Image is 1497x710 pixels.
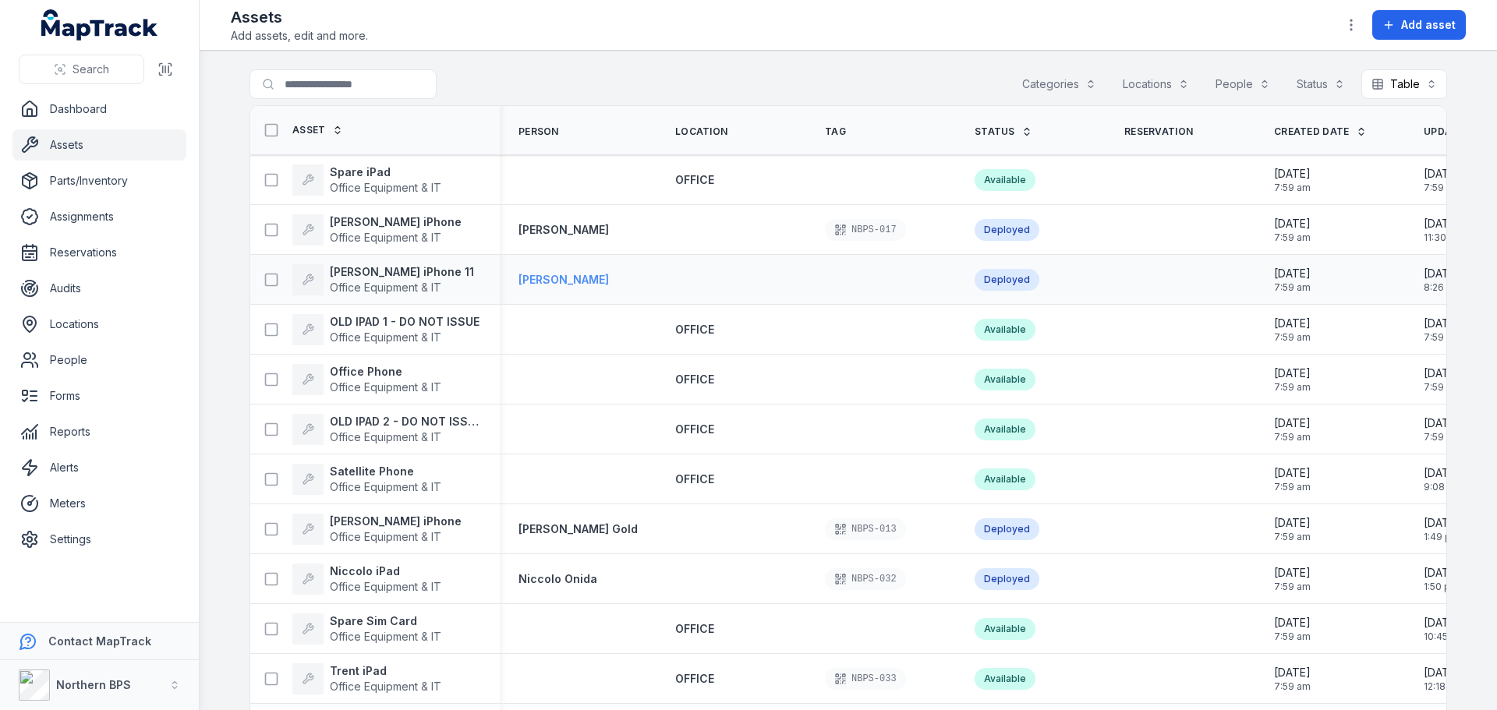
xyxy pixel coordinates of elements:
span: 7:59 am [1424,431,1460,443]
span: 7:59 am [1424,182,1460,194]
span: Office Equipment & IT [330,281,441,294]
span: OFFICE [675,373,714,386]
span: 1:50 pm [1424,581,1460,593]
span: Office Equipment & IT [330,530,441,543]
span: 7:59 am [1274,231,1311,244]
strong: [PERSON_NAME] iPhone [330,514,462,529]
time: 15/10/2025, 7:59:05 am [1274,216,1311,244]
a: Audits [12,273,186,304]
a: OFFICE [675,671,714,687]
span: [DATE] [1274,316,1311,331]
div: NBPS-017 [825,219,906,241]
span: Person [518,125,559,138]
span: 10:45 am [1424,631,1464,643]
span: [DATE] [1424,316,1460,331]
span: Office Equipment & IT [330,580,441,593]
button: Status [1286,69,1355,99]
time: 15/10/2025, 7:59:05 am [1424,366,1460,394]
a: Satellite PhoneOffice Equipment & IT [292,464,441,495]
div: Available [975,618,1035,640]
span: Add asset [1401,17,1456,33]
span: 7:59 am [1274,182,1311,194]
span: 7:59 am [1424,381,1460,394]
time: 15/10/2025, 7:59:05 am [1424,316,1460,344]
span: Tag [825,125,846,138]
span: Reservation [1124,125,1193,138]
strong: OLD IPAD 2 - DO NOT ISSUE [330,414,481,429]
div: Deployed [975,219,1039,241]
time: 15/10/2025, 7:59:05 am [1274,615,1311,643]
h2: Assets [231,6,368,28]
span: 12:18 pm [1424,680,1463,693]
span: 7:59 am [1274,281,1311,294]
a: Assignments [12,201,186,232]
a: Niccolo iPadOffice Equipment & IT [292,563,441,595]
a: Status [975,125,1032,138]
time: 15/10/2025, 7:59:05 am [1274,465,1311,493]
strong: Niccolo iPad [330,563,441,579]
span: [DATE] [1274,266,1311,281]
time: 15/10/2025, 7:59:05 am [1274,515,1311,543]
time: 15/10/2025, 7:59:05 am [1424,415,1460,443]
span: OFFICE [675,672,714,685]
span: [DATE] [1424,515,1460,531]
a: [PERSON_NAME] [518,272,609,288]
span: Location [675,125,727,138]
span: Search [73,62,109,77]
span: Office Equipment & IT [330,680,441,693]
span: OFFICE [675,472,714,486]
div: Available [975,319,1035,341]
span: [DATE] [1424,415,1460,431]
div: Available [975,468,1035,490]
span: [DATE] [1424,665,1463,680]
a: [PERSON_NAME] iPhone 11Office Equipment & IT [292,264,474,295]
span: 7:59 am [1424,331,1460,344]
a: OFFICE [675,172,714,188]
strong: Contact MapTrack [48,634,151,648]
span: Office Equipment & IT [330,630,441,643]
a: [PERSON_NAME] Gold [518,521,638,537]
strong: Office Phone [330,364,441,380]
span: Office Equipment & IT [330,181,441,194]
a: OFFICE [675,621,714,637]
button: Add asset [1372,10,1466,40]
span: 7:59 am [1274,680,1311,693]
a: Niccolo Onida [518,571,597,587]
div: Available [975,668,1035,690]
button: People [1205,69,1280,99]
time: 15/10/2025, 7:59:05 am [1274,366,1311,394]
a: OFFICE [675,372,714,387]
span: [DATE] [1274,615,1311,631]
span: OFFICE [675,173,714,186]
strong: Satellite Phone [330,464,441,479]
span: 8:26 am [1424,281,1460,294]
strong: Northern BPS [56,678,131,691]
span: [DATE] [1274,515,1311,531]
span: OFFICE [675,323,714,336]
span: 1:49 pm [1424,531,1460,543]
span: 7:59 am [1274,631,1311,643]
a: Spare Sim CardOffice Equipment & IT [292,613,441,645]
time: 15/10/2025, 1:49:48 pm [1424,515,1460,543]
div: Available [975,419,1035,440]
a: Meters [12,488,186,519]
a: OFFICE [675,322,714,337]
strong: Spare Sim Card [330,613,441,629]
span: [DATE] [1274,565,1311,581]
span: [DATE] [1424,266,1460,281]
a: MapTrack [41,9,158,41]
div: Deployed [975,269,1039,291]
button: Search [19,55,144,84]
div: NBPS-033 [825,668,906,690]
a: OFFICE [675,472,714,487]
a: [PERSON_NAME] [518,222,609,238]
time: 15/10/2025, 7:59:05 am [1424,166,1460,194]
time: 15/10/2025, 8:26:27 am [1424,266,1460,294]
a: Office PhoneOffice Equipment & IT [292,364,441,395]
time: 15/10/2025, 1:50:19 pm [1424,565,1460,593]
div: Available [975,169,1035,191]
strong: Spare iPad [330,164,441,180]
span: 11:30 am [1424,231,1463,244]
a: Parts/Inventory [12,165,186,196]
